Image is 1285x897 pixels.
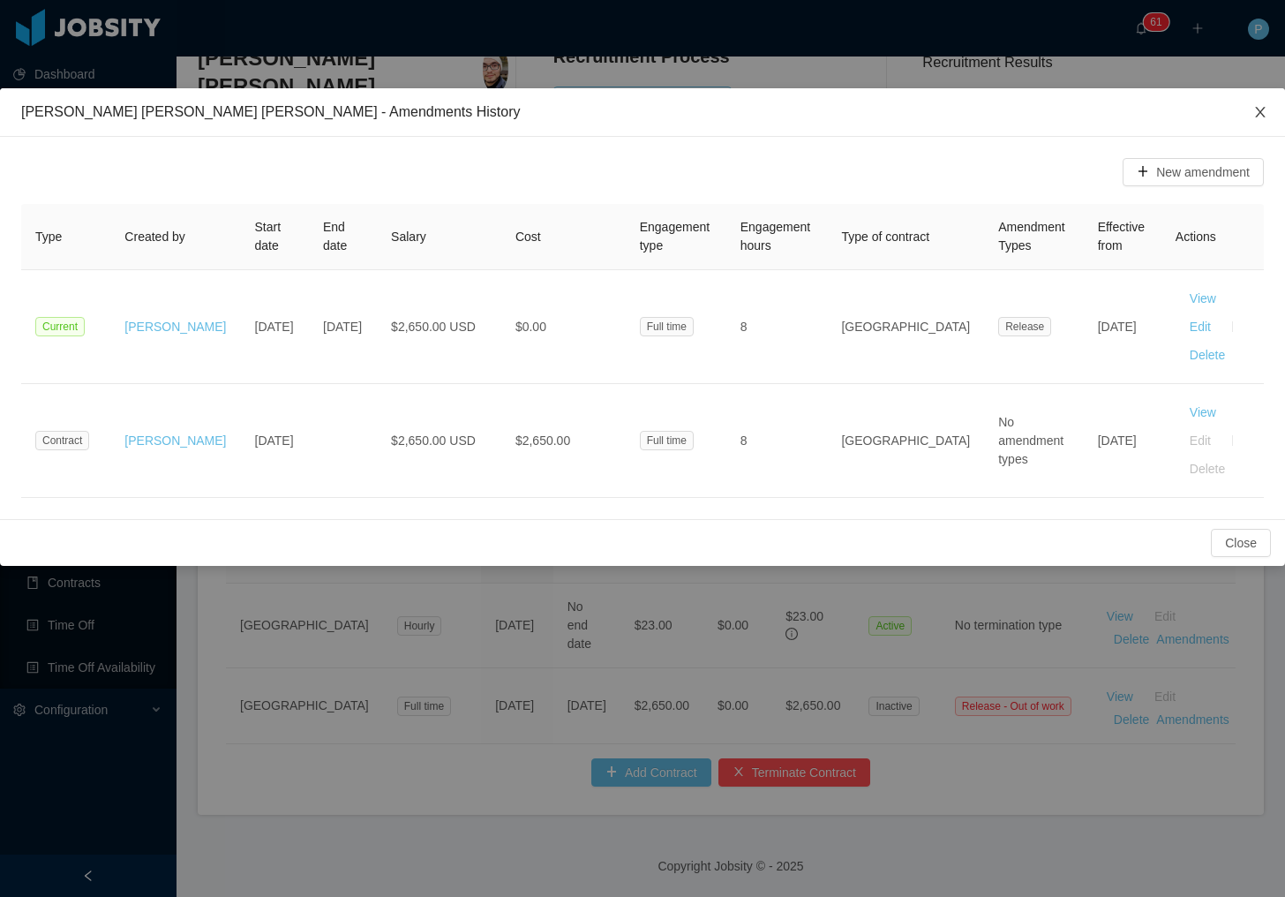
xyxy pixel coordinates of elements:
span: Full time [640,431,694,450]
span: $2,650.00 USD [391,433,476,448]
a: [PERSON_NAME] [124,433,226,448]
span: Contract [35,431,89,450]
td: [GEOGRAPHIC_DATA] [827,270,984,384]
span: Type of contract [841,230,929,244]
span: Effective from [1098,220,1145,253]
span: $0.00 [515,320,546,334]
span: Start date [255,220,282,253]
td: [DATE] [309,270,377,384]
i: icon: close [1253,105,1267,119]
div: [PERSON_NAME] [PERSON_NAME] [PERSON_NAME] - Amendments History [21,102,1264,122]
span: Created by [124,230,184,244]
td: [DATE] [241,270,310,384]
td: [GEOGRAPHIC_DATA] [827,384,984,498]
button: Close [1211,529,1271,557]
span: 8 [740,433,748,448]
button: View [1176,398,1230,426]
span: $2,650.00 USD [391,320,476,334]
span: Current [35,317,85,336]
button: icon: plusNew amendment [1123,158,1264,186]
span: Engagement hours [740,220,810,253]
span: Release [998,317,1051,336]
span: No amendment types [998,415,1063,466]
td: [DATE] [1084,384,1161,498]
span: Amendment Types [998,220,1064,253]
span: Type [35,230,62,244]
button: Delete [1176,341,1239,369]
span: Cost [515,230,541,244]
td: [DATE] [241,384,310,498]
span: Full time [640,317,694,336]
a: [PERSON_NAME] [124,320,226,334]
td: [DATE] [1084,270,1161,384]
span: Salary [391,230,426,244]
span: 8 [740,320,748,334]
button: Close [1236,88,1285,138]
button: Edit [1176,313,1225,341]
button: View [1176,284,1230,313]
span: $2,650.00 [515,433,570,448]
span: Actions [1176,230,1216,244]
span: Engagement type [640,220,710,253]
span: End date [323,220,347,253]
button: Edit [1176,426,1225,455]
